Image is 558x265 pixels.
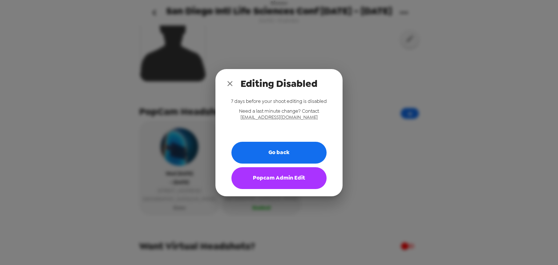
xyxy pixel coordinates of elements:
span: Need a last minute change? Contact [239,108,319,114]
button: close [223,76,237,91]
button: Popcam Admin Edit [231,167,327,189]
button: Go back [231,142,327,164]
span: 7 days before your shoot editing is disabled [231,98,327,104]
a: [EMAIL_ADDRESS][DOMAIN_NAME] [240,114,318,120]
span: Editing Disabled [240,77,318,90]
